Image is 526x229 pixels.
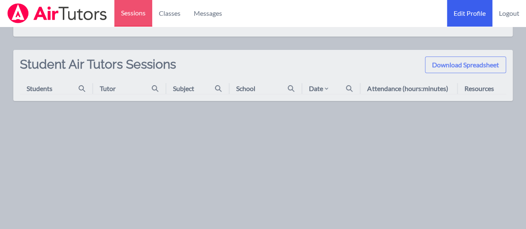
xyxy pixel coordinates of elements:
button: Download Spreadsheet [425,57,506,73]
div: Students [27,84,52,94]
div: School [236,84,255,94]
div: Attendance (hours:minutes) [367,84,448,94]
div: Subject [173,84,194,94]
h2: Student Air Tutors Sessions [20,57,176,83]
span: Messages [194,8,222,18]
img: Airtutors Logo [7,3,108,23]
div: Resources [464,84,494,94]
div: Date [309,84,330,94]
div: Tutor [100,84,116,94]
